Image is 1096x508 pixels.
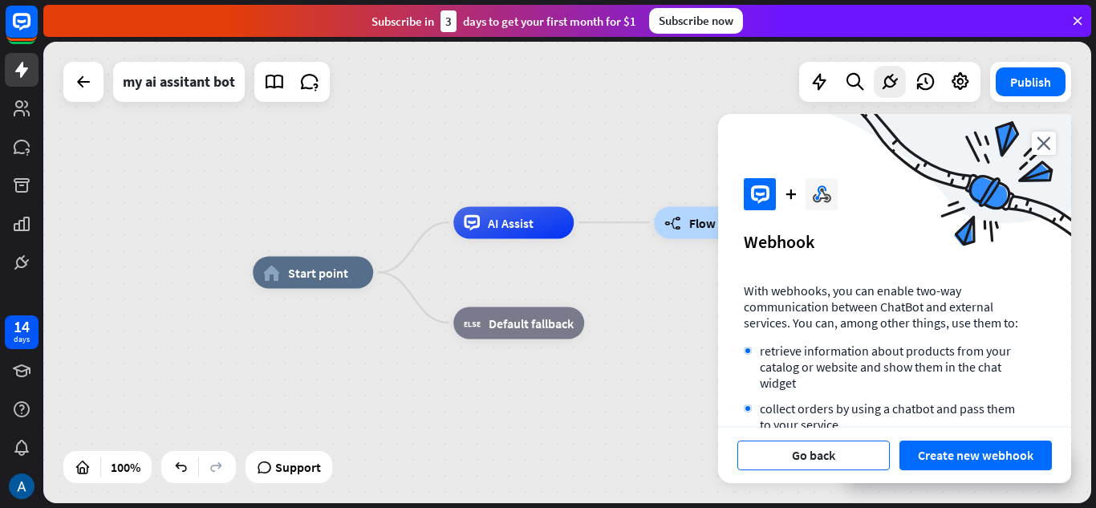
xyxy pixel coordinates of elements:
[275,454,321,480] span: Support
[464,315,481,331] i: block_fallback
[1032,132,1056,155] i: close
[488,214,534,230] span: AI Assist
[996,67,1066,96] button: Publish
[14,319,30,334] div: 14
[664,214,681,230] i: builder_tree
[744,400,1020,433] li: collect orders by using a chatbot and pass them to your service
[785,189,796,199] i: plus
[123,62,235,102] div: my ai assitant bot
[371,10,636,32] div: Subscribe in days to get your first month for $1
[744,343,1020,391] li: retrieve information about products from your catalog or website and show them in the chat widget
[689,214,716,230] span: Flow
[14,334,30,345] div: days
[744,282,1020,331] p: With webhooks, you can enable two-way communication between ChatBot and external services. You ca...
[106,454,145,480] div: 100%
[489,315,574,331] span: Default fallback
[13,6,61,55] button: Open LiveChat chat widget
[263,265,280,281] i: home_2
[737,441,890,470] button: Go back
[5,315,39,349] a: 14 days
[899,441,1052,470] button: Create new webhook
[649,8,743,34] div: Subscribe now
[440,10,457,32] div: 3
[744,230,1045,253] div: Webhook
[288,265,348,281] span: Start point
